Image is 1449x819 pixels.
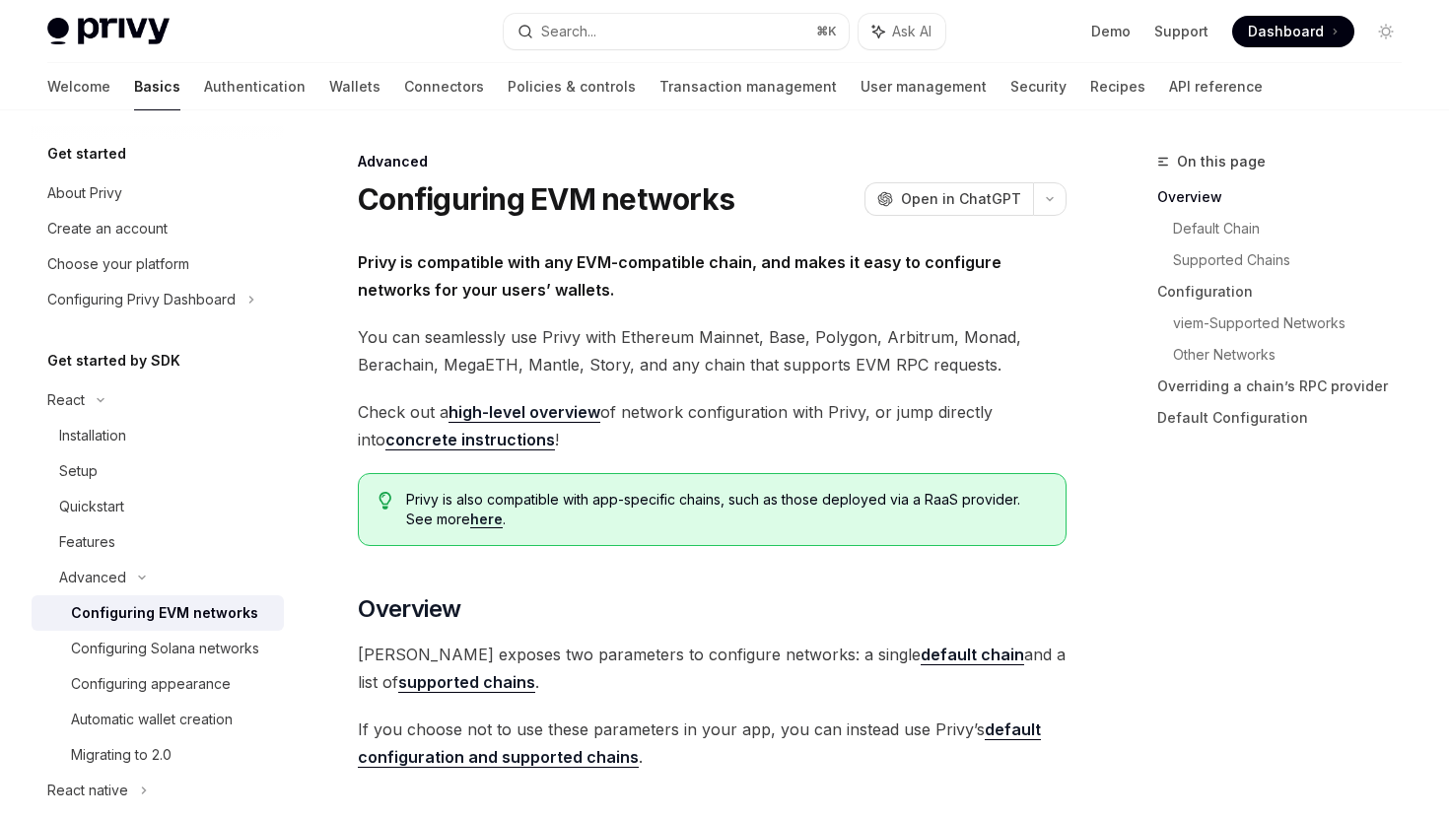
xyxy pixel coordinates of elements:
[379,492,392,510] svg: Tip
[71,743,172,767] div: Migrating to 2.0
[71,708,233,731] div: Automatic wallet creation
[71,601,258,625] div: Configuring EVM networks
[59,459,98,483] div: Setup
[1157,276,1417,307] a: Configuration
[32,453,284,489] a: Setup
[47,349,180,373] h5: Get started by SDK
[32,418,284,453] a: Installation
[47,217,168,240] div: Create an account
[404,63,484,110] a: Connectors
[32,246,284,282] a: Choose your platform
[358,181,734,217] h1: Configuring EVM networks
[1091,22,1131,41] a: Demo
[861,63,987,110] a: User management
[358,398,1067,453] span: Check out a of network configuration with Privy, or jump directly into !
[32,175,284,211] a: About Privy
[32,666,284,702] a: Configuring appearance
[47,18,170,45] img: light logo
[1177,150,1266,173] span: On this page
[32,211,284,246] a: Create an account
[358,252,1001,300] strong: Privy is compatible with any EVM-compatible chain, and makes it easy to configure networks for yo...
[508,63,636,110] a: Policies & controls
[358,593,460,625] span: Overview
[1173,244,1417,276] a: Supported Chains
[358,716,1067,771] span: If you choose not to use these parameters in your app, you can instead use Privy’s .
[385,430,555,450] a: concrete instructions
[32,489,284,524] a: Quickstart
[204,63,306,110] a: Authentication
[358,323,1067,378] span: You can seamlessly use Privy with Ethereum Mainnet, Base, Polygon, Arbitrum, Monad, Berachain, Me...
[1173,339,1417,371] a: Other Networks
[59,495,124,518] div: Quickstart
[859,14,945,49] button: Ask AI
[1232,16,1354,47] a: Dashboard
[504,14,848,49] button: Search...⌘K
[329,63,380,110] a: Wallets
[1090,63,1145,110] a: Recipes
[1157,181,1417,213] a: Overview
[892,22,931,41] span: Ask AI
[448,402,600,423] a: high-level overview
[470,511,503,528] a: here
[541,20,596,43] div: Search...
[921,645,1024,665] a: default chain
[921,645,1024,664] strong: default chain
[134,63,180,110] a: Basics
[71,672,231,696] div: Configuring appearance
[1010,63,1067,110] a: Security
[47,181,122,205] div: About Privy
[398,672,535,692] strong: supported chains
[59,530,115,554] div: Features
[32,524,284,560] a: Features
[32,631,284,666] a: Configuring Solana networks
[71,637,259,660] div: Configuring Solana networks
[47,142,126,166] h5: Get started
[1154,22,1208,41] a: Support
[358,641,1067,696] span: [PERSON_NAME] exposes two parameters to configure networks: a single and a list of .
[659,63,837,110] a: Transaction management
[47,63,110,110] a: Welcome
[1370,16,1402,47] button: Toggle dark mode
[47,779,128,802] div: React native
[47,252,189,276] div: Choose your platform
[32,702,284,737] a: Automatic wallet creation
[1173,213,1417,244] a: Default Chain
[901,189,1021,209] span: Open in ChatGPT
[816,24,837,39] span: ⌘ K
[59,424,126,447] div: Installation
[1157,371,1417,402] a: Overriding a chain’s RPC provider
[406,490,1046,529] span: Privy is also compatible with app-specific chains, such as those deployed via a RaaS provider. Se...
[1169,63,1263,110] a: API reference
[398,672,535,693] a: supported chains
[1173,307,1417,339] a: viem-Supported Networks
[32,595,284,631] a: Configuring EVM networks
[59,566,126,589] div: Advanced
[864,182,1033,216] button: Open in ChatGPT
[358,152,1067,171] div: Advanced
[47,388,85,412] div: React
[47,288,236,311] div: Configuring Privy Dashboard
[32,737,284,773] a: Migrating to 2.0
[1157,402,1417,434] a: Default Configuration
[1248,22,1324,41] span: Dashboard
